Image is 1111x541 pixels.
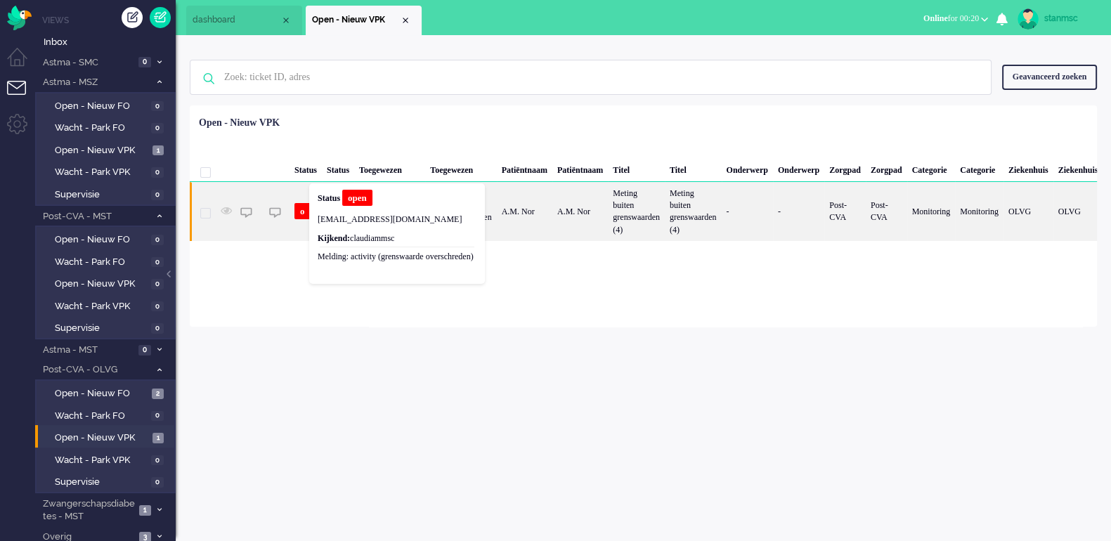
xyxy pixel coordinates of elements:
[55,387,148,400] span: Open - Nieuw FO
[55,100,148,113] span: Open - Nieuw FO
[41,429,174,445] a: Open - Nieuw VPK 1
[722,182,773,241] div: -
[41,210,150,223] span: Post-CVA - MST
[41,474,174,489] a: Supervisie 0
[55,256,148,269] span: Wacht - Park FO
[199,116,280,130] div: Open - Nieuw VPK
[151,190,164,200] span: 0
[306,6,422,35] li: View
[354,182,425,241] div: TM Verpleegkundigen
[41,186,174,202] a: Supervisie 0
[312,14,400,26] span: Open - Nieuw VPK
[497,182,552,241] div: A.M. Nor
[151,167,164,178] span: 0
[7,9,32,20] a: Omnidesk
[41,363,150,377] span: Post-CVA - OLVG
[7,81,39,112] li: Tickets menu
[138,57,151,67] span: 0
[151,101,164,112] span: 0
[41,119,174,135] a: Wacht - Park FO 0
[290,154,322,182] div: Status
[314,188,480,279] div: claudiammsc
[151,477,164,488] span: 0
[152,433,164,443] span: 1
[55,476,148,489] span: Supervisie
[318,214,476,226] p: [EMAIL_ADDRESS][DOMAIN_NAME]
[7,6,32,30] img: flow_omnibird.svg
[41,452,174,467] a: Wacht - Park VPK 0
[1003,154,1053,182] div: Ziekenhuis
[138,345,151,356] span: 0
[139,505,151,516] span: 1
[55,410,148,423] span: Wacht - Park FO
[152,389,164,399] span: 2
[41,34,176,49] a: Inbox
[55,322,148,335] span: Supervisie
[425,154,496,182] div: Toegewezen
[773,154,824,182] div: Onderwerp
[1053,182,1103,241] div: OLVG
[1002,65,1097,89] div: Geavanceerd zoeken
[497,154,552,182] div: Patiëntnaam
[955,182,1003,241] div: Monitoring
[55,454,148,467] span: Wacht - Park VPK
[41,76,150,89] span: Astma - MSZ
[42,14,176,26] li: Views
[1018,8,1039,30] img: avatar
[151,257,164,268] span: 0
[41,320,174,335] a: Supervisie 0
[214,60,972,94] input: Zoek: ticket ID, adres
[915,4,996,35] li: Onlinefor 00:20
[552,182,608,241] div: A.M. Nor
[907,182,956,241] div: Monitoring
[866,182,907,241] div: Post-CVA
[348,193,367,203] span: open
[55,431,149,445] span: Open - Nieuw VPK
[7,48,39,79] li: Dashboard menu
[773,182,824,241] div: -
[190,60,227,97] img: ic-search-icon.svg
[923,13,948,23] span: Online
[955,154,1003,182] div: Categorie
[923,13,979,23] span: for 00:20
[41,344,134,357] span: Astma - MST
[1003,182,1053,241] div: OLVG
[151,411,164,422] span: 0
[151,235,164,245] span: 0
[55,278,148,291] span: Open - Nieuw VPK
[151,455,164,466] span: 0
[150,7,171,28] a: Quick Ticket
[1053,154,1103,182] div: Ziekenhuis
[322,154,354,182] div: Status
[400,15,411,26] div: Close tab
[7,114,39,145] li: Admin menu
[41,385,174,400] a: Open - Nieuw FO 2
[269,207,281,219] img: ic_chat_grey.svg
[41,408,174,423] a: Wacht - Park FO 0
[152,145,164,156] span: 1
[318,233,350,243] b: Kijkend:
[151,323,164,334] span: 0
[824,182,866,241] div: Post-CVA
[915,8,996,29] button: Onlinefor 00:20
[41,164,174,179] a: Wacht - Park VPK 0
[824,154,866,182] div: Zorgpad
[354,154,425,182] div: Toegewezen
[318,193,340,203] b: Status
[41,497,135,523] span: Zwangerschapsdiabetes - MST
[722,154,773,182] div: Onderwerp
[280,15,292,26] div: Close tab
[41,298,174,313] a: Wacht - Park VPK 0
[41,56,134,70] span: Astma - SMC
[55,144,149,157] span: Open - Nieuw VPK
[55,188,148,202] span: Supervisie
[1015,8,1097,30] a: stanmsc
[55,122,148,135] span: Wacht - Park FO
[55,300,148,313] span: Wacht - Park VPK
[665,154,722,182] div: Titel
[41,98,174,113] a: Open - Nieuw FO 0
[608,182,665,241] div: Meting buiten grenswaarden (4)
[151,123,164,133] span: 0
[425,182,496,241] div: TM Verpleegkundigen
[122,7,143,28] div: Creëer ticket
